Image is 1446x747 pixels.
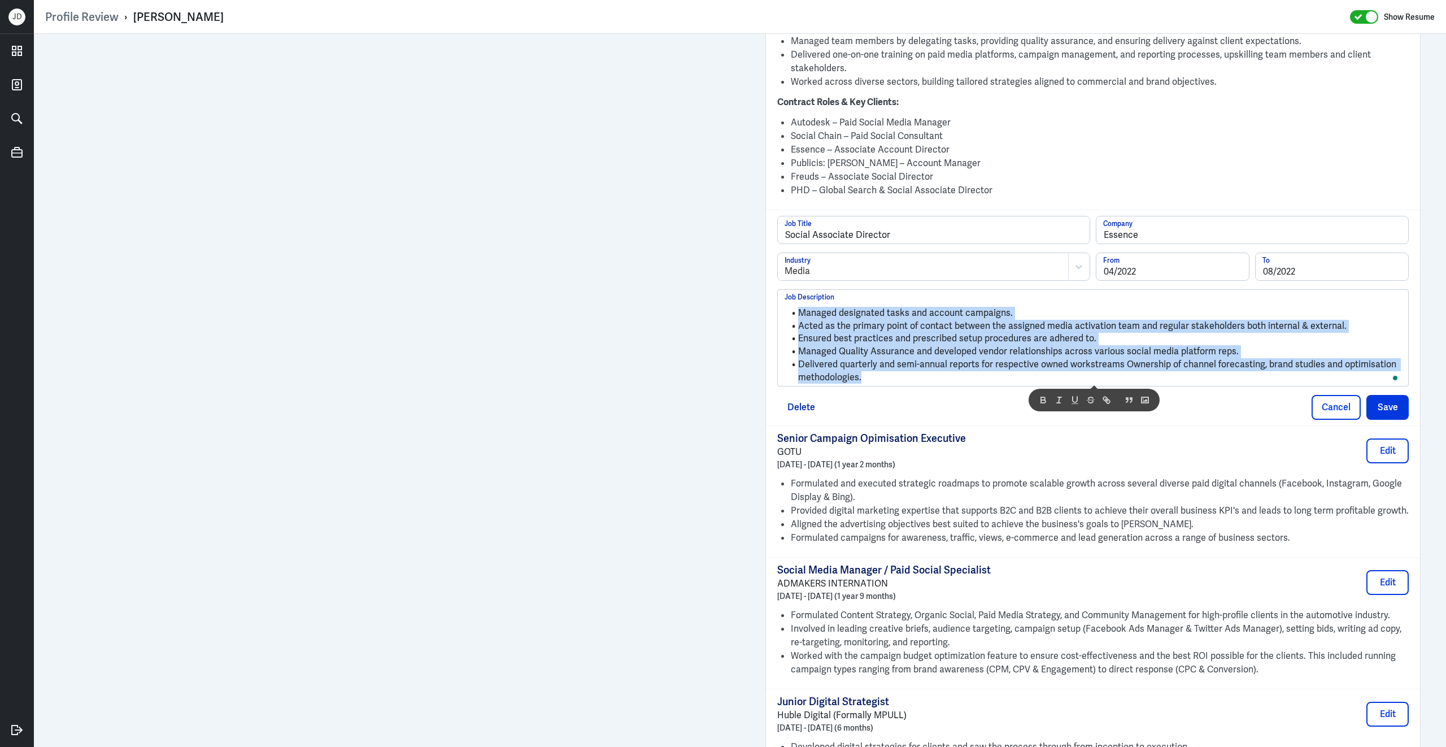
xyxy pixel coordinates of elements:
[1256,253,1408,280] input: To
[777,432,966,445] p: Senior Campaign Opimisation Executive
[791,622,1409,649] li: Involved in leading creative briefs, audience targeting, campaign setup (Facebook Ads Manager & T...
[785,307,1401,320] li: Managed designated tasks and account campaigns.
[791,531,1409,545] li: Formulated campaigns for awareness, traffic, views, e-commerce and lead generation across a range...
[1366,570,1409,595] button: Edit
[1096,216,1408,244] input: Company
[785,301,1401,384] div: To enrich screen reader interactions, please activate Accessibility in Grammarly extension settings
[777,395,825,420] button: Delete
[777,577,991,590] p: ADMAKERS INTERNATION
[1384,10,1435,24] label: Show Resume
[785,320,1401,333] li: Acted as the primary point of contact between the assigned media activation team and regular stak...
[791,170,1409,184] li: Freuds – Associate Social Director
[777,695,907,709] p: Junior Digital Strategist
[791,609,1409,622] li: Formulated Content Strategy, Organic Social, Paid Media Strategy, and Community Management for hi...
[8,8,25,25] div: J D
[791,75,1409,89] li: Worked across diverse sectors, building tailored strategies aligned to commercial and brand objec...
[777,563,991,577] p: Social Media Manager / Paid Social Specialist
[791,143,1409,157] li: Essence – Associate Account Director
[791,504,1409,518] li: Provided digital marketing expertise that supports B2C and B2B clients to achieve their overall b...
[1366,702,1409,727] button: Edit
[785,345,1401,358] li: Managed Quality Assurance and developed vendor relationships across various social media platform...
[778,216,1090,244] input: Job Title
[791,518,1409,531] li: Aligned the advertising objectives best suited to achieve the business's goals to [PERSON_NAME].
[133,10,224,24] div: [PERSON_NAME]
[1312,395,1361,420] button: Cancel
[791,34,1409,48] li: Managed team members by delegating tasks, providing quality assurance, and ensuring delivery agai...
[777,445,966,459] p: GOTU
[791,116,1409,129] li: Autodesk – Paid Social Media Manager
[45,10,119,24] a: Profile Review
[785,358,1401,384] li: Delivered quarterly and semi-annual reports for respective owned workstreams Ownership of channel...
[785,332,1401,345] li: Ensured best practices and prescribed setup procedures are adhered to.
[777,709,907,722] p: Huble Digital (Formally MPULL)
[1096,253,1249,280] input: From
[791,157,1409,170] li: Publicis: [PERSON_NAME] – Account Manager
[777,722,907,733] p: [DATE] - [DATE] (6 months)
[777,590,991,602] p: [DATE] - [DATE] (1 year 9 months)
[119,10,133,24] p: ›
[791,48,1409,75] li: Delivered one-on-one training on paid media platforms, campaign management, and reporting process...
[791,477,1409,504] li: Formulated and executed strategic roadmaps to promote scalable growth across several diverse paid...
[1366,438,1409,463] button: Edit
[791,129,1409,143] li: Social Chain – Paid Social Consultant
[1366,395,1409,420] button: Save
[59,45,715,736] iframe: https://ppcdn.hiredigital.com/register/65483548/resumes/635870493/2022_Nick_Branford_CV_Updated.p...
[777,96,899,108] strong: Contract Roles & Key Clients:
[777,459,966,470] p: [DATE] - [DATE] (1 year 2 months)
[791,649,1409,676] li: Worked with the campaign budget optimization feature to ensure cost-effectiveness and the best RO...
[791,184,1409,197] li: PHD – Global Search & Social Associate Director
